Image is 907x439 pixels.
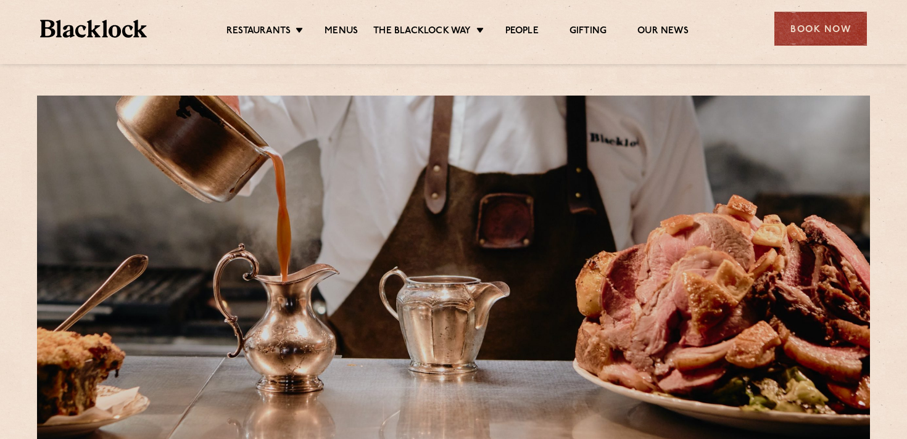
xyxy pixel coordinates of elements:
[226,25,291,39] a: Restaurants
[774,12,867,46] div: Book Now
[637,25,689,39] a: Our News
[505,25,539,39] a: People
[325,25,358,39] a: Menus
[569,25,607,39] a: Gifting
[40,20,147,38] img: BL_Textured_Logo-footer-cropped.svg
[373,25,471,39] a: The Blacklock Way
